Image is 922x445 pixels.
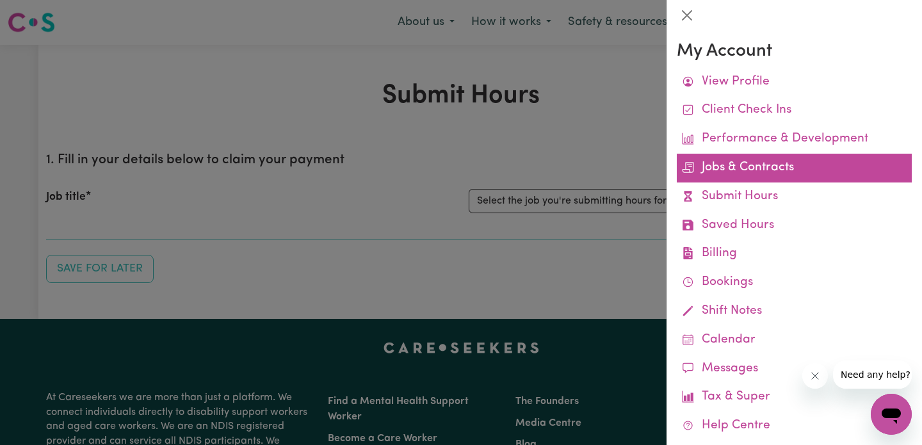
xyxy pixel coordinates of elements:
[871,394,912,435] iframe: Button to launch messaging window
[677,268,912,297] a: Bookings
[677,5,697,26] button: Close
[677,326,912,355] a: Calendar
[833,360,912,389] iframe: Message from company
[677,68,912,97] a: View Profile
[677,211,912,240] a: Saved Hours
[677,239,912,268] a: Billing
[677,355,912,384] a: Messages
[677,154,912,182] a: Jobs & Contracts
[677,125,912,154] a: Performance & Development
[677,412,912,441] a: Help Centre
[677,96,912,125] a: Client Check Ins
[677,383,912,412] a: Tax & Super
[677,41,912,63] h3: My Account
[677,182,912,211] a: Submit Hours
[802,363,828,389] iframe: Close message
[677,297,912,326] a: Shift Notes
